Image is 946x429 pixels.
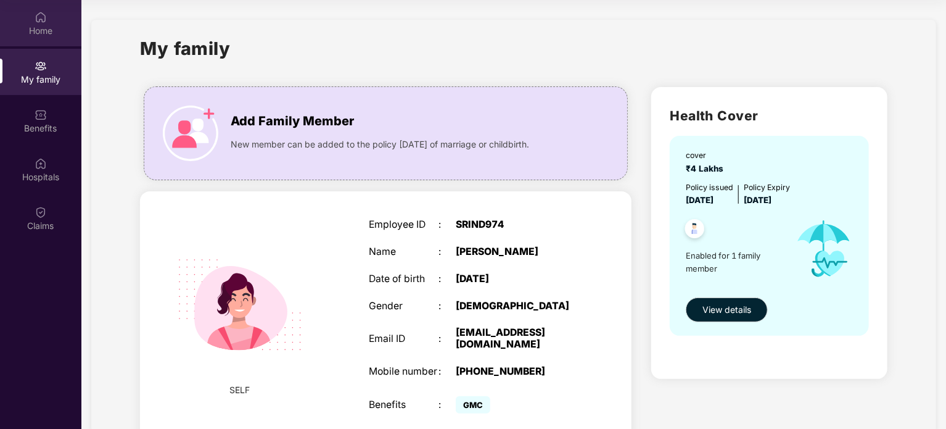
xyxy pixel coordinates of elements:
[686,164,728,173] span: ₹4 Lakhs
[438,366,456,378] div: :
[686,298,768,322] button: View details
[230,383,250,397] span: SELF
[35,11,47,23] img: svg+xml;base64,PHN2ZyBpZD0iSG9tZSIgeG1sbnM9Imh0dHA6Ly93d3cudzMub3JnLzIwMDAvc3ZnIiB3aWR0aD0iMjAiIG...
[438,333,456,345] div: :
[686,181,733,193] div: Policy issued
[438,273,456,285] div: :
[140,35,231,62] h1: My family
[35,60,47,72] img: svg+xml;base64,PHN2ZyB3aWR0aD0iMjAiIGhlaWdodD0iMjAiIHZpZXdCb3g9IjAgMCAyMCAyMCIgZmlsbD0ibm9uZSIgeG...
[744,195,771,205] span: [DATE]
[456,396,490,414] span: GMC
[744,181,790,193] div: Policy Expiry
[231,112,354,131] span: Add Family Member
[35,206,47,219] img: svg+xml;base64,PHN2ZyBpZD0iQ2xhaW0iIHhtbG5zPSJodHRwOi8vd3d3LnczLm9yZy8yMDAwL3N2ZyIgd2lkdGg9IjIwIi...
[369,301,438,312] div: Gender
[702,303,751,317] span: View details
[369,333,438,345] div: Email ID
[456,273,578,285] div: [DATE]
[456,246,578,258] div: [PERSON_NAME]
[680,215,710,246] img: svg+xml;base64,PHN2ZyB4bWxucz0iaHR0cDovL3d3dy53My5vcmcvMjAwMC9zdmciIHdpZHRoPSI0OC45NDMiIGhlaWdodD...
[438,246,456,258] div: :
[369,219,438,231] div: Employee ID
[369,273,438,285] div: Date of birth
[456,301,578,312] div: [DEMOGRAPHIC_DATA]
[438,219,456,231] div: :
[369,399,438,411] div: Benefits
[456,327,578,351] div: [EMAIL_ADDRESS][DOMAIN_NAME]
[369,246,438,258] div: Name
[162,227,318,383] img: svg+xml;base64,PHN2ZyB4bWxucz0iaHR0cDovL3d3dy53My5vcmcvMjAwMC9zdmciIHdpZHRoPSIyMjQiIGhlaWdodD0iMT...
[163,106,218,161] img: icon
[785,207,863,291] img: icon
[35,157,47,170] img: svg+xml;base64,PHN2ZyBpZD0iSG9zcGl0YWxzIiB4bWxucz0iaHR0cDovL3d3dy53My5vcmcvMjAwMC9zdmciIHdpZHRoPS...
[35,109,47,121] img: svg+xml;base64,PHN2ZyBpZD0iQmVuZWZpdHMiIHhtbG5zPSJodHRwOi8vd3d3LnczLm9yZy8yMDAwL3N2ZyIgd2lkdGg9Ij...
[438,301,456,312] div: :
[438,399,456,411] div: :
[456,219,578,231] div: SRIND974
[686,195,714,205] span: [DATE]
[686,149,728,161] div: cover
[456,366,578,378] div: [PHONE_NUMBER]
[686,249,784,275] span: Enabled for 1 family member
[670,106,869,126] h2: Health Cover
[231,138,529,151] span: New member can be added to the policy [DATE] of marriage or childbirth.
[369,366,438,378] div: Mobile number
